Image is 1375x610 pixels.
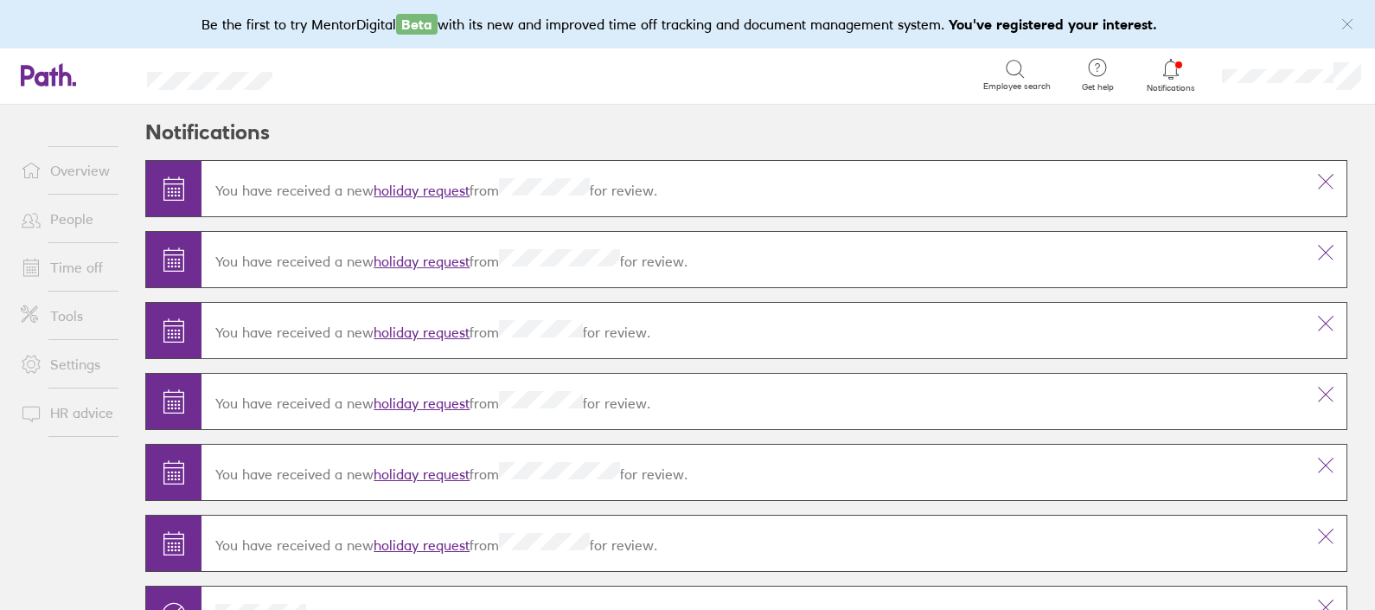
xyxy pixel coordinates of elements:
[319,67,363,82] div: Search
[1143,57,1199,93] a: Notifications
[949,16,1157,33] b: You've registered your interest.
[145,105,270,160] h2: Notifications
[7,347,146,382] a: Settings
[7,202,146,236] a: People
[7,395,146,430] a: HR advice
[7,153,146,188] a: Overview
[396,14,438,35] span: Beta
[215,320,1291,341] p: You have received a new from for review.
[374,395,470,412] a: holiday request
[215,391,1291,412] p: You have received a new from for review.
[374,536,470,554] a: holiday request
[983,81,1051,92] span: Employee search
[215,462,1291,483] p: You have received a new from for review.
[374,324,470,341] a: holiday request
[374,466,470,483] a: holiday request
[201,14,1174,35] div: Be the first to try MentorDigital with its new and improved time off tracking and document manage...
[374,253,470,270] a: holiday request
[7,299,146,333] a: Tools
[1143,83,1199,93] span: Notifications
[215,533,1291,554] p: You have received a new from for review.
[7,250,146,285] a: Time off
[1070,82,1126,93] span: Get help
[215,249,1291,270] p: You have received a new from for review.
[215,178,1291,199] p: You have received a new from for review.
[374,182,470,199] a: holiday request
